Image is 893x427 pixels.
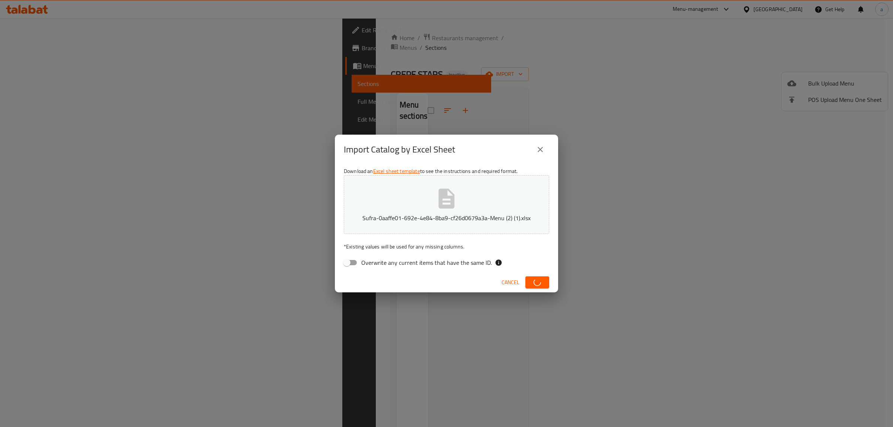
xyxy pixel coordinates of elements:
h2: Import Catalog by Excel Sheet [344,144,455,155]
span: Cancel [502,278,519,287]
svg: If the overwrite option isn't selected, then the items that match an existing ID will be ignored ... [495,259,502,266]
p: Existing values will be used for any missing columns. [344,243,549,250]
button: close [531,141,549,158]
button: Sufra-0aaffe01-692e-4e84-8ba9-cf26d0679a3a-Menu (2) (1).xlsx [344,175,549,234]
span: Overwrite any current items that have the same ID. [361,258,492,267]
div: Download an to see the instructions and required format. [335,164,558,272]
p: Sufra-0aaffe01-692e-4e84-8ba9-cf26d0679a3a-Menu (2) (1).xlsx [355,213,538,222]
button: Cancel [499,276,522,289]
a: Excel sheet template [373,166,420,176]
